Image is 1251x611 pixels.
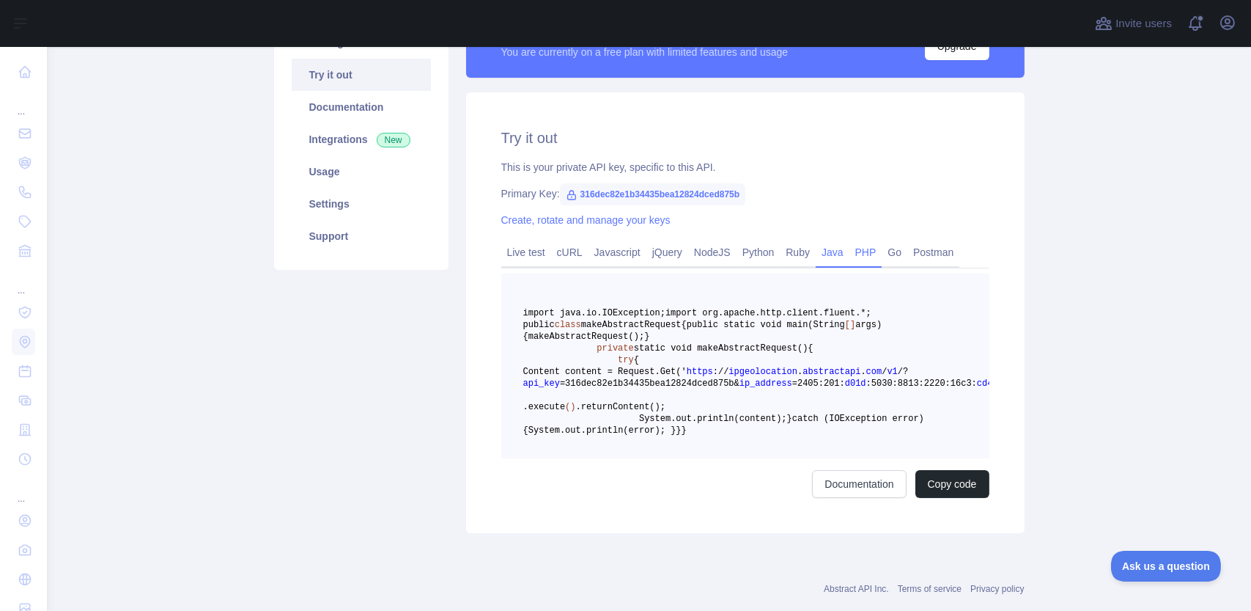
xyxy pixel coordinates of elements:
[523,378,560,389] span: api_key
[882,241,907,264] a: Go
[551,241,588,264] a: cURL
[665,308,871,318] span: import org.apache.http.client.fluent.*;
[898,584,962,594] a: Terms of service
[560,378,739,389] span: =316dec82e1b34435bea12824dced875b&
[501,160,989,175] div: This is your private API key, specific to this API.
[1115,15,1172,32] span: Invite users
[644,332,649,342] span: }
[576,402,613,412] span: .return
[887,367,897,377] span: v1
[737,241,781,264] a: Python
[292,220,431,252] a: Support
[292,188,431,220] a: Settings
[550,332,639,342] span: AbstractRequest()
[687,367,713,377] span: https
[292,156,431,188] a: Usage
[618,355,634,365] span: try
[682,320,687,330] span: {
[824,584,889,594] a: Abstract API Inc.
[555,320,581,330] span: class
[882,367,887,377] span: /
[860,367,866,377] span: .
[898,367,903,377] span: /
[528,425,560,436] span: System
[560,425,565,436] span: .
[501,214,671,226] a: Create, rotate and manage your keys
[792,378,845,389] span: =2405:201:
[588,241,646,264] a: Javascript
[1092,12,1175,35] button: Invite users
[581,320,682,330] span: makeAbstractRequest
[634,343,718,354] span: static void make
[565,425,676,436] span: out.println(error); }
[501,241,551,264] a: Live test
[377,133,410,147] span: New
[812,470,906,498] a: Documentation
[845,320,855,330] span: []
[845,378,866,389] span: d01d
[12,88,35,117] div: ...
[676,414,786,424] span: out.println(content);
[688,241,737,264] a: NodeJS
[687,320,845,330] span: public static void main(String
[797,367,802,377] span: .
[501,45,789,59] div: You are currently on a free plan with limited features and usage
[787,414,792,424] span: }
[915,470,989,498] button: Copy code
[660,402,665,412] span: ;
[565,402,575,412] span: ()
[12,475,35,505] div: ...
[292,123,431,156] a: Integrations New
[523,308,665,318] span: import java.io.IOException;
[713,367,718,377] span: :
[907,241,959,264] a: Postman
[903,367,908,377] span: ?
[849,241,882,264] a: PHP
[523,320,555,330] span: public
[866,367,882,377] span: com
[523,367,660,377] span: Content content = Request.
[739,378,792,389] span: ip_address
[634,355,639,365] span: {
[718,343,808,354] span: AbstractRequest()
[802,367,860,377] span: abstractapi
[292,59,431,91] a: Try it out
[501,186,989,201] div: Primary Key:
[723,367,728,377] span: /
[671,414,676,424] span: .
[646,241,688,264] a: jQuery
[780,241,816,264] a: Ruby
[597,343,633,354] span: private
[12,267,35,296] div: ...
[977,378,998,389] span: cd44
[970,584,1024,594] a: Privacy policy
[639,332,644,342] span: ;
[728,367,797,377] span: ipgeolocation
[1111,551,1222,582] iframe: Toggle Customer Support
[660,367,687,377] span: Get('
[501,128,989,148] h2: Try it out
[523,402,566,412] span: .execute
[682,425,687,436] span: }
[718,367,723,377] span: /
[528,332,550,342] span: make
[639,414,671,424] span: System
[676,425,681,436] span: }
[560,183,746,205] span: 316dec82e1b34435bea12824dced875b
[808,343,813,354] span: {
[292,91,431,123] a: Documentation
[613,402,660,412] span: Content()
[816,241,849,264] a: Java
[866,378,977,389] span: :5030:8813:2220:16c3:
